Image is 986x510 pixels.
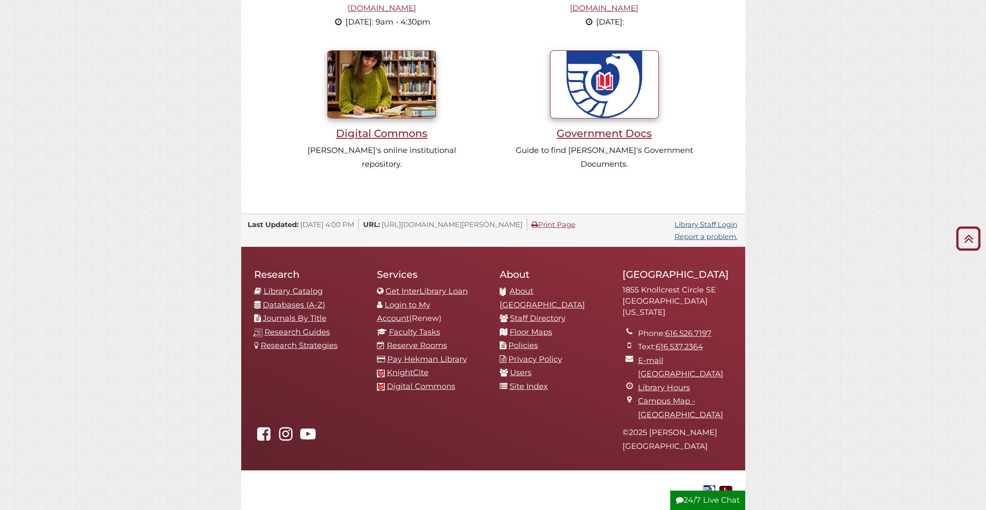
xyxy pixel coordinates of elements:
a: Journals By Title [263,314,327,323]
a: Databases (A-Z) [263,300,325,310]
a: E-mail [GEOGRAPHIC_DATA] [638,356,723,379]
p: © 2025 [PERSON_NAME][GEOGRAPHIC_DATA] [622,426,732,453]
span: [DATE]: [596,17,624,27]
a: Reserve Rooms [387,341,447,350]
span: [DATE] 4:00 PM [300,220,354,229]
a: 616.537.2364 [656,342,703,351]
a: Pay Hekman Library [387,355,467,364]
img: Calvin favicon logo [377,370,385,377]
h3: Government Docs [513,127,696,140]
span: Last Updated: [248,220,299,229]
img: Government Documents Federal Depository Library [701,484,717,497]
a: Hekman Library on Facebook [254,432,274,442]
a: Government Documents Federal Depository Library [701,485,717,494]
span: [URL][DOMAIN_NAME][PERSON_NAME] [382,220,523,229]
a: Get InterLibrary Loan [386,286,468,296]
img: research-guides-icon-white_37x37.png [253,328,262,337]
a: KnightCite [387,368,429,377]
a: Privacy Policy [508,355,562,364]
a: Faculty Tasks [389,327,440,337]
li: Phone: [638,327,732,341]
h2: Services [377,268,487,280]
span: URL: [363,220,380,229]
a: Research Strategies [261,341,338,350]
li: (Renew) [377,299,487,326]
a: Back to Top [953,231,984,246]
a: Site Index [510,382,548,391]
a: Digital Commons [387,382,455,391]
p: Guide to find [PERSON_NAME]'s Government Documents. [513,144,696,171]
a: Library Catalog [264,286,323,296]
h2: Research [254,268,364,280]
a: Floor Maps [510,327,552,337]
li: Text: [638,340,732,354]
a: Print Page [532,220,575,229]
a: Government Docs [513,79,696,140]
a: Digital Commons [290,79,473,140]
img: U.S. Government Documents seal [550,50,659,118]
a: Login to My Account [377,300,430,323]
a: Research Guides [264,327,330,337]
span: [DATE]: 9am - 4:30pm [345,17,430,27]
a: hekmanlibrary on Instagram [276,432,296,442]
a: Users [510,368,532,377]
a: Campus Map - [GEOGRAPHIC_DATA] [638,396,723,420]
i: Print Page [532,221,538,228]
h2: [GEOGRAPHIC_DATA] [622,268,732,280]
h3: Digital Commons [290,127,473,140]
a: Staff Directory [510,314,566,323]
img: Student writing inside library [327,50,436,118]
a: Disability Assistance [719,485,732,494]
a: Report a problem. [675,232,737,241]
img: Calvin favicon logo [377,383,385,391]
a: 616.526.7197 [665,329,712,338]
a: Library Hours [638,383,690,392]
a: Library Staff Login [675,220,737,229]
a: Policies [508,341,538,350]
address: 1855 Knollcrest Circle SE [GEOGRAPHIC_DATA][US_STATE] [622,285,732,318]
p: [PERSON_NAME]'s online institutional repository. [290,144,473,171]
a: Hekman Library on YouTube [298,432,318,442]
h2: About [500,268,610,280]
img: Disability Assistance [719,484,732,497]
a: About [GEOGRAPHIC_DATA] [500,286,585,310]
